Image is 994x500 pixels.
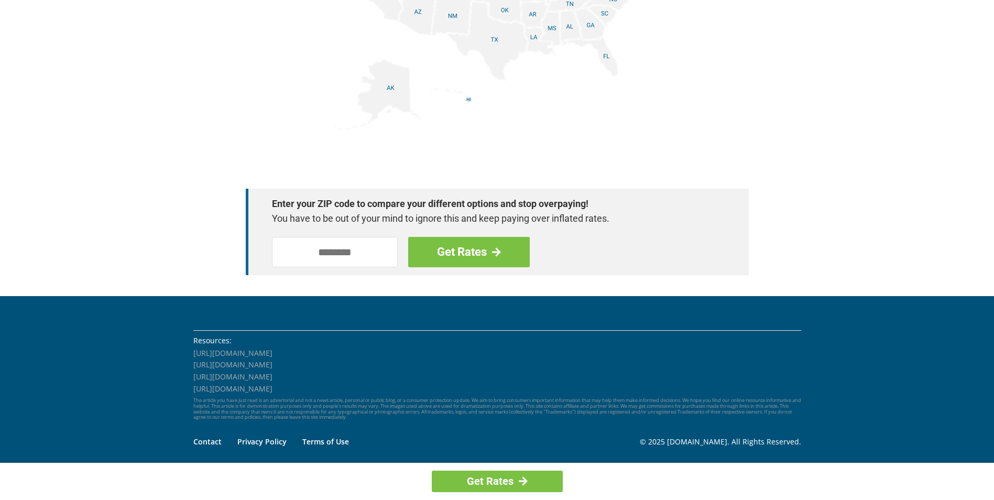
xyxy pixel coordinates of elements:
[408,237,530,267] a: Get Rates
[193,384,272,394] a: [URL][DOMAIN_NAME]
[432,471,563,492] a: Get Rates
[193,335,801,346] li: Resources:
[193,360,272,369] a: [URL][DOMAIN_NAME]
[272,197,712,211] strong: Enter your ZIP code to compare your different options and stop overpaying!
[302,437,349,447] a: Terms of Use
[193,348,272,358] a: [URL][DOMAIN_NAME]
[237,437,287,447] a: Privacy Policy
[272,211,712,226] p: You have to be out of your mind to ignore this and keep paying over inflated rates.
[640,436,801,448] p: © 2025 [DOMAIN_NAME]. All Rights Reserved.
[193,437,222,447] a: Contact
[193,398,801,420] p: The article you have just read is an advertorial and not a news article, personal or public blog,...
[193,372,272,382] a: [URL][DOMAIN_NAME]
